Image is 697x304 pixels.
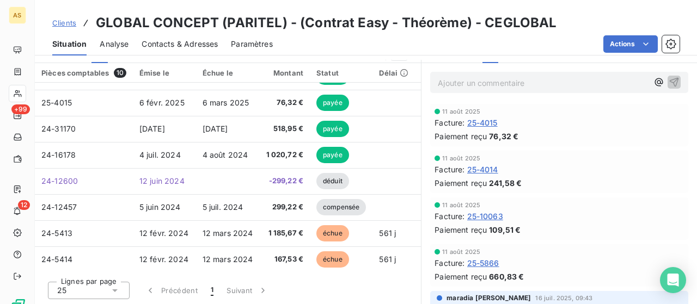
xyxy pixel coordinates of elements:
div: AS [9,7,26,24]
span: 16 juil. 2025, 09:43 [535,295,592,301]
div: Statut [316,69,366,77]
div: Délai [379,69,408,77]
span: 561 j [379,255,396,264]
span: -299,22 € [266,176,304,187]
span: 24-5414 [41,255,72,264]
div: Échue le [203,69,253,77]
span: 167,53 € [266,254,304,265]
span: [DATE] [203,124,228,133]
span: Facture : [435,117,464,128]
span: maradia [PERSON_NAME] [447,293,531,303]
span: Contacts & Adresses [142,39,218,49]
span: +99 [11,104,30,114]
span: [DATE] [139,124,165,133]
div: Pièces comptables [41,68,126,78]
span: 5 juin 2024 [139,202,181,212]
span: 11 août 2025 [442,108,480,115]
span: Situation [52,39,87,49]
span: 518,95 € [266,123,304,134]
span: échue [316,225,349,241]
div: Open Intercom Messenger [660,267,686,293]
span: 10 [114,68,126,78]
span: 24-12600 [41,176,78,185]
button: Actions [603,35,658,53]
span: 25-4015 [467,117,498,128]
span: 25 [57,285,66,296]
span: 25-4015 [41,98,72,107]
span: 12 févr. 2024 [139,228,188,238]
span: Facture : [435,210,464,222]
span: 76,32 € [266,97,304,108]
span: 6 mars 2025 [203,98,249,107]
span: 12 [18,200,30,210]
a: Clients [52,17,76,28]
div: Montant [266,69,304,77]
span: 12 mars 2024 [203,255,253,264]
span: 660,83 € [489,271,524,282]
span: déduit [316,173,349,189]
span: Paiement reçu [435,131,487,142]
span: 12 févr. 2024 [139,255,188,264]
span: 11 août 2025 [442,249,480,255]
span: 1 185,67 € [266,228,304,239]
button: Suivant [220,279,275,302]
span: 241,58 € [489,177,522,189]
span: 299,22 € [266,202,304,213]
span: 11 août 2025 [442,155,480,162]
div: Émise le [139,69,189,77]
span: payée [316,147,349,163]
span: Paiement reçu [435,177,487,189]
a: +99 [9,107,26,124]
button: Précédent [138,279,204,302]
h3: GLOBAL CONCEPT (PARITEL) - (Contrat Easy - Théorème) - CEGLOBAL [96,13,557,33]
span: 5 juil. 2024 [203,202,243,212]
span: Analyse [100,39,129,49]
span: 24-12457 [41,202,77,212]
span: 25-10063 [467,210,503,222]
span: 12 mars 2024 [203,228,253,238]
span: 12 juin 2024 [139,176,185,185]
span: 4 août 2024 [203,150,248,159]
span: 25-5866 [467,257,499,269]
span: compensée [316,199,366,215]
span: 25-4014 [467,164,498,175]
span: Facture : [435,164,464,175]
span: Facture : [435,257,464,269]
span: 76,32 € [489,131,518,142]
span: 24-5413 [41,228,72,238]
span: 24-31170 [41,124,76,133]
span: Clients [52,18,76,27]
span: 1 020,72 € [266,150,304,160]
span: 561 j [379,228,396,238]
span: Paiement reçu [435,224,487,235]
span: échue [316,251,349,268]
span: 1 [211,285,213,296]
span: 24-16178 [41,150,76,159]
span: 6 févr. 2025 [139,98,185,107]
span: Paiement reçu [435,271,487,282]
span: payée [316,121,349,137]
span: 11 août 2025 [442,202,480,208]
span: 4 juil. 2024 [139,150,181,159]
span: Paramètres [231,39,273,49]
span: payée [316,95,349,111]
span: 109,51 € [489,224,521,235]
button: 1 [204,279,220,302]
